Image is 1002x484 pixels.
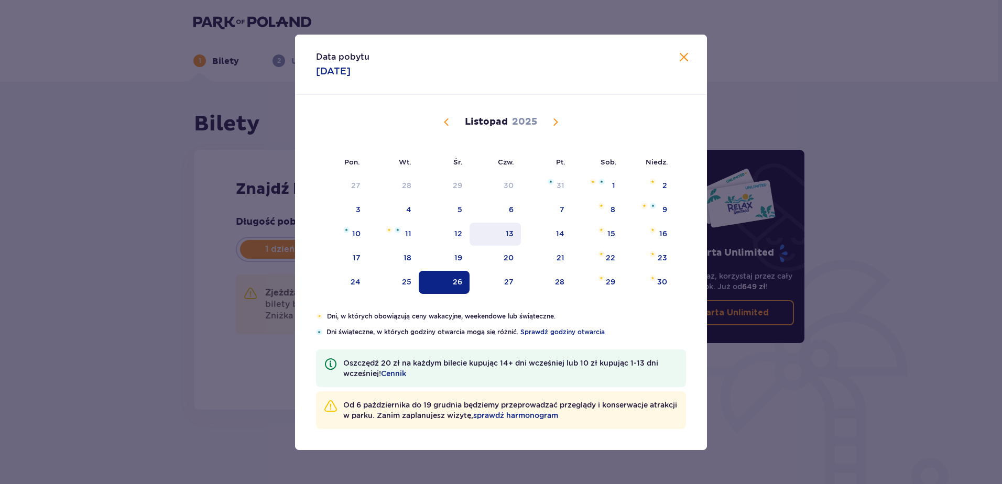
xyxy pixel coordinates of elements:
[557,252,564,263] div: 21
[316,174,368,197] td: poniedziałek, 27 października 2025
[316,329,322,335] img: Niebieska gwiazdka
[506,228,514,239] div: 13
[343,400,678,421] p: Od 6 października do 19 grudnia będziemy przeprowadzać przeglądy i konserwacje atrakcji w parku. ...
[556,158,565,166] small: Pt.
[612,180,615,191] div: 1
[368,223,419,246] td: wtorek, 11 listopada 2025
[623,223,674,246] td: niedziela, 16 listopada 2025
[458,204,462,215] div: 5
[419,247,470,270] td: środa, 19 listopada 2025
[623,247,674,270] td: niedziela, 23 listopada 2025
[402,277,411,287] div: 25
[470,271,521,294] td: czwartek, 27 listopada 2025
[649,251,656,257] img: Pomarańczowa gwiazdka
[504,252,514,263] div: 20
[658,252,667,263] div: 23
[601,158,617,166] small: Sob.
[555,277,564,287] div: 28
[598,251,605,257] img: Pomarańczowa gwiazdka
[548,179,554,185] img: Niebieska gwiazdka
[470,247,521,270] td: czwartek, 20 listopada 2025
[399,158,411,166] small: Wt.
[520,327,605,337] a: Sprawdź godziny otwarcia
[470,199,521,222] td: czwartek, 6 listopada 2025
[623,199,674,222] td: niedziela, 9 listopada 2025
[453,180,462,191] div: 29
[662,180,667,191] div: 2
[572,199,623,222] td: sobota, 8 listopada 2025
[316,247,368,270] td: poniedziałek, 17 listopada 2025
[356,204,361,215] div: 3
[351,180,361,191] div: 27
[453,277,462,287] div: 26
[509,204,514,215] div: 6
[368,271,419,294] td: wtorek, 25 listopada 2025
[465,116,508,128] p: Listopad
[649,275,656,281] img: Pomarańczowa gwiazdka
[453,158,463,166] small: Śr.
[316,313,323,320] img: Pomarańczowa gwiazdka
[454,252,462,263] div: 19
[598,179,605,185] img: Niebieska gwiazdka
[657,277,667,287] div: 30
[590,179,596,185] img: Pomarańczowa gwiazdka
[454,228,462,239] div: 12
[327,312,686,321] p: Dni, w których obowiązują ceny wakacyjne, weekendowe lub świąteczne.
[316,51,369,63] p: Data pobytu
[316,199,368,222] td: poniedziałek, 3 listopada 2025
[649,227,656,233] img: Pomarańczowa gwiazdka
[556,228,564,239] div: 14
[381,368,406,379] a: Cennik
[521,247,572,270] td: piątek, 21 listopada 2025
[473,410,558,421] a: sprawdź harmonogram
[368,199,419,222] td: wtorek, 4 listopada 2025
[316,65,351,78] p: [DATE]
[395,227,401,233] img: Niebieska gwiazdka
[504,180,514,191] div: 30
[557,180,564,191] div: 31
[402,180,411,191] div: 28
[368,247,419,270] td: wtorek, 18 listopada 2025
[641,203,648,209] img: Pomarańczowa gwiazdka
[351,277,361,287] div: 24
[521,223,572,246] td: piątek, 14 listopada 2025
[611,204,615,215] div: 8
[521,174,572,197] td: piątek, 31 października 2025
[404,252,411,263] div: 18
[623,271,674,294] td: niedziela, 30 listopada 2025
[572,174,623,197] td: sobota, 1 listopada 2025
[572,271,623,294] td: sobota, 29 listopada 2025
[607,228,615,239] div: 15
[343,358,678,379] p: Oszczędź 20 zł na każdym bilecie kupując 14+ dni wcześniej lub 10 zł kupując 1-13 dni wcześniej!
[504,277,514,287] div: 27
[646,158,668,166] small: Niedz.
[512,116,537,128] p: 2025
[368,174,419,197] td: wtorek, 28 października 2025
[406,204,411,215] div: 4
[678,51,690,64] button: Zamknij
[572,223,623,246] td: sobota, 15 listopada 2025
[419,223,470,246] td: środa, 12 listopada 2025
[470,223,521,246] td: czwartek, 13 listopada 2025
[470,174,521,197] td: czwartek, 30 października 2025
[440,116,453,128] button: Poprzedni miesiąc
[606,277,615,287] div: 29
[344,158,360,166] small: Pon.
[405,228,411,239] div: 11
[498,158,514,166] small: Czw.
[521,199,572,222] td: piątek, 7 listopada 2025
[316,271,368,294] td: poniedziałek, 24 listopada 2025
[598,203,605,209] img: Pomarańczowa gwiazdka
[353,252,361,263] div: 17
[650,203,656,209] img: Niebieska gwiazdka
[598,227,605,233] img: Pomarańczowa gwiazdka
[521,271,572,294] td: piątek, 28 listopada 2025
[572,247,623,270] td: sobota, 22 listopada 2025
[419,174,470,197] td: środa, 29 października 2025
[343,227,350,233] img: Niebieska gwiazdka
[419,271,470,294] td: Data zaznaczona. środa, 26 listopada 2025
[623,174,674,197] td: niedziela, 2 listopada 2025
